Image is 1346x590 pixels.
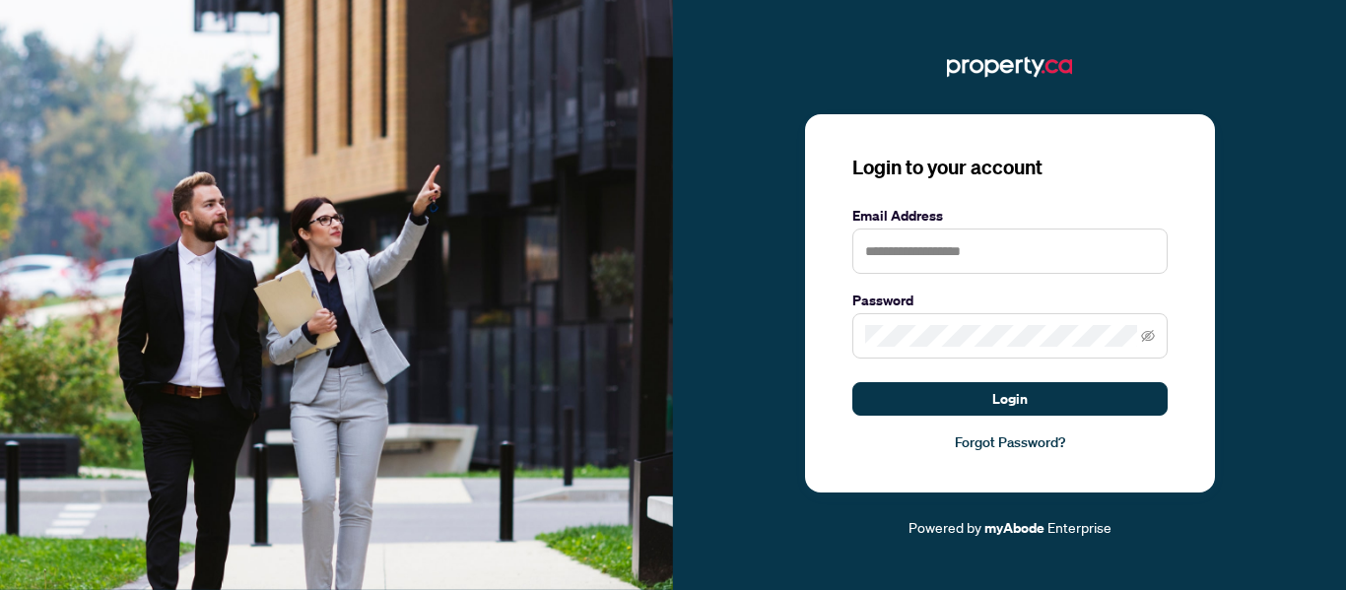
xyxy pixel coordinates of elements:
span: Powered by [909,518,981,536]
a: myAbode [984,517,1044,539]
img: ma-logo [947,51,1072,83]
button: Login [852,382,1168,416]
h3: Login to your account [852,154,1168,181]
span: eye-invisible [1141,329,1155,343]
span: Login [992,383,1028,415]
span: Enterprise [1047,518,1111,536]
label: Password [852,290,1168,311]
a: Forgot Password? [852,431,1168,453]
label: Email Address [852,205,1168,227]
